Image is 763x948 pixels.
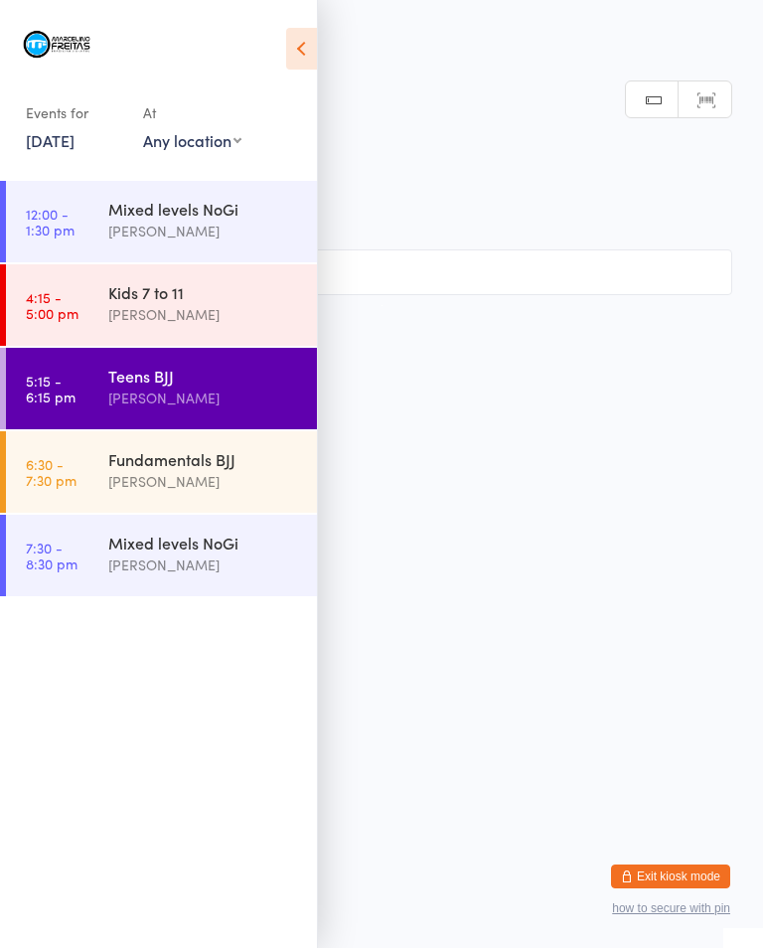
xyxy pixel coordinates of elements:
h2: Teens BJJ Check-in [31,119,732,152]
div: [PERSON_NAME] [108,303,300,326]
a: 5:15 -6:15 pmTeens BJJ[PERSON_NAME] [6,348,317,429]
a: 6:30 -7:30 pmFundamentals BJJ[PERSON_NAME] [6,431,317,513]
div: Any location [143,129,241,151]
button: how to secure with pin [612,901,730,915]
div: Events for [26,96,123,129]
img: Marcelino Freitas Brazilian Jiu-Jitsu [20,15,94,77]
a: 4:15 -5:00 pmKids 7 to 11[PERSON_NAME] [6,264,317,346]
span: [PERSON_NAME] [31,182,701,202]
span: [DATE] 5:15pm [31,162,701,182]
div: At [143,96,241,129]
div: Teens BJJ [108,365,300,387]
div: [PERSON_NAME] [108,553,300,576]
time: 5:15 - 6:15 pm [26,373,76,404]
time: 12:00 - 1:30 pm [26,206,75,237]
input: Search [31,249,732,295]
a: 12:00 -1:30 pmMixed levels NoGi[PERSON_NAME] [6,181,317,262]
div: [PERSON_NAME] [108,470,300,493]
span: Mat 1 [31,202,732,222]
button: Exit kiosk mode [611,865,730,888]
div: Mixed levels NoGi [108,198,300,220]
a: 7:30 -8:30 pmMixed levels NoGi[PERSON_NAME] [6,515,317,596]
div: Kids 7 to 11 [108,281,300,303]
time: 4:15 - 5:00 pm [26,289,78,321]
time: 6:30 - 7:30 pm [26,456,76,488]
div: Fundamentals BJJ [108,448,300,470]
div: Mixed levels NoGi [108,532,300,553]
time: 7:30 - 8:30 pm [26,540,77,571]
div: [PERSON_NAME] [108,220,300,242]
div: [PERSON_NAME] [108,387,300,409]
a: [DATE] [26,129,75,151]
